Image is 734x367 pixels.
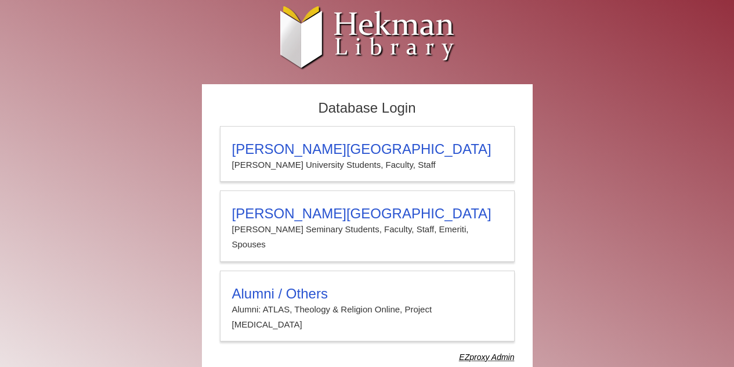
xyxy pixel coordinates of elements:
[232,302,502,333] p: Alumni: ATLAS, Theology & Religion Online, Project [MEDICAL_DATA]
[220,126,515,182] a: [PERSON_NAME][GEOGRAPHIC_DATA][PERSON_NAME] University Students, Faculty, Staff
[232,222,502,253] p: [PERSON_NAME] Seminary Students, Faculty, Staff, Emeriti, Spouses
[232,141,502,157] h3: [PERSON_NAME][GEOGRAPHIC_DATA]
[220,190,515,262] a: [PERSON_NAME][GEOGRAPHIC_DATA][PERSON_NAME] Seminary Students, Faculty, Staff, Emeriti, Spouses
[232,157,502,172] p: [PERSON_NAME] University Students, Faculty, Staff
[232,206,502,222] h3: [PERSON_NAME][GEOGRAPHIC_DATA]
[232,286,502,333] summary: Alumni / OthersAlumni: ATLAS, Theology & Religion Online, Project [MEDICAL_DATA]
[232,286,502,302] h3: Alumni / Others
[214,96,520,120] h2: Database Login
[459,352,514,362] dfn: Use Alumni login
